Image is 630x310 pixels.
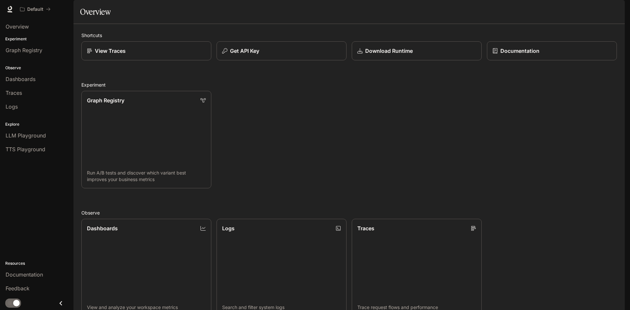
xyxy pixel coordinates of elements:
p: Run A/B tests and discover which variant best improves your business metrics [87,170,206,183]
p: Traces [357,224,374,232]
p: Default [27,7,43,12]
a: Documentation [487,41,617,60]
a: Download Runtime [352,41,482,60]
h2: Shortcuts [81,32,617,39]
h1: Overview [80,5,111,18]
h2: Observe [81,209,617,216]
p: Documentation [500,47,539,55]
p: Dashboards [87,224,118,232]
p: View Traces [95,47,126,55]
p: Graph Registry [87,96,124,104]
h2: Experiment [81,81,617,88]
p: Logs [222,224,235,232]
p: Get API Key [230,47,259,55]
button: All workspaces [17,3,53,16]
a: Graph RegistryRun A/B tests and discover which variant best improves your business metrics [81,91,211,188]
button: Get API Key [217,41,346,60]
p: Download Runtime [365,47,413,55]
a: View Traces [81,41,211,60]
